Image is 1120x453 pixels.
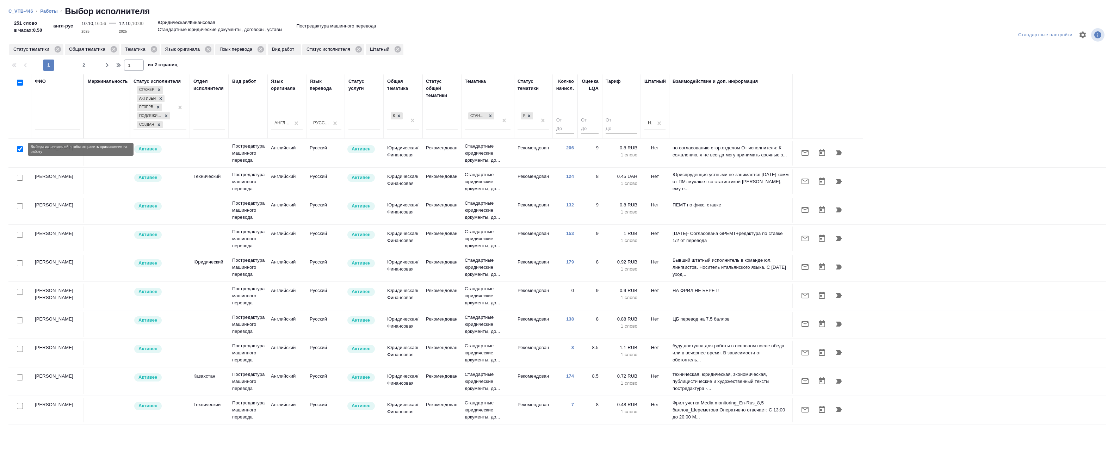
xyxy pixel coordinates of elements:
[641,369,669,394] td: Нет
[384,341,422,365] td: Юридическая/Финансовая
[514,369,553,394] td: Рекомендован
[465,314,511,335] p: Стандартные юридические документы, до...
[384,255,422,280] td: Юридическая/Финансовая
[138,345,157,352] p: Активен
[17,203,23,209] input: Выбери исполнителей, чтобы отправить приглашение на работу
[813,259,830,275] button: Открыть календарь загрузки
[352,288,371,295] p: Активен
[14,20,42,27] p: 251 слово
[468,112,487,120] div: Стандартные юридические документы, договоры, уставы
[137,86,155,94] div: Стажер
[109,17,116,35] div: —
[352,145,371,153] p: Активен
[40,8,58,14] a: Работы
[352,345,371,352] p: Активен
[138,288,157,295] p: Активен
[606,294,637,301] p: 1 слово
[65,6,150,17] h2: Выбор исполнителя
[606,144,637,151] p: 0.8 RUB
[232,228,264,249] p: Постредактура машинного перевода
[830,401,847,418] button: Продолжить
[306,284,345,308] td: Русский
[8,6,1112,17] nav: breadcrumb
[465,257,511,278] p: Стандартные юридические документы, до...
[125,46,148,53] p: Тематика
[134,144,186,154] div: Рядовой исполнитель: назначай с учетом рейтинга
[606,125,637,134] input: До
[31,169,84,194] td: [PERSON_NAME]
[17,289,23,295] input: Выбери исполнителей, чтобы отправить приглашение на работу
[641,141,669,166] td: Нет
[673,287,789,294] p: НА ФРИЛ НЕ БЕРЕТ!
[81,21,94,26] p: 10.10,
[553,284,577,308] td: 0
[606,351,637,358] p: 1 слово
[606,401,637,408] p: 0.48 RUB
[581,116,599,125] input: От
[465,228,511,249] p: Стандартные юридические документы, до...
[134,344,186,354] div: Рядовой исполнитель: назначай с учетом рейтинга
[384,398,422,422] td: Юридическая/Финансовая
[571,345,574,350] a: 8
[137,112,162,120] div: Подлежит внедрению
[673,316,789,323] p: ЦБ перевод на 7.5 баллов
[566,145,574,150] a: 206
[606,209,637,216] p: 1 слово
[136,103,163,112] div: Стажер, Активен, Резерв, Подлежит внедрению, Создан
[521,112,525,120] div: Рекомендован
[673,171,789,192] p: Юриспруденция устными не занимается [DATE] комм от ПМ: мухлюет со статистикой [PERSON_NAME], ему ...
[232,342,264,364] p: Постредактура машинного перевода
[31,369,84,394] td: [PERSON_NAME]
[306,227,345,251] td: Русский
[232,285,264,306] p: Постредактура машинного перевода
[606,287,637,294] p: 0.9 RUB
[136,120,163,129] div: Стажер, Активен, Резерв, Подлежит внедрению, Создан
[267,141,306,166] td: Английский
[306,169,345,194] td: Русский
[35,78,46,85] div: ФИО
[384,284,422,308] td: Юридическая/Финансовая
[232,143,264,164] p: Постредактура машинного перевода
[352,260,371,267] p: Активен
[31,198,84,223] td: [PERSON_NAME]
[390,112,403,120] div: Юридическая/Финансовая
[306,198,345,223] td: Русский
[606,266,637,273] p: 1 слово
[577,255,602,280] td: 8
[566,202,574,207] a: 132
[136,94,165,103] div: Стажер, Активен, Резерв, Подлежит внедрению, Создан
[514,141,553,166] td: Рекомендован
[797,173,813,190] button: Отправить предложение о работе
[813,230,830,247] button: Открыть календарь загрузки
[134,287,186,297] div: Рядовой исполнитель: назначай с учетом рейтинга
[422,227,461,251] td: Рекомендован
[830,287,847,304] button: Продолжить
[830,373,847,390] button: Продолжить
[813,201,830,218] button: Открыть календарь загрузки
[673,230,789,244] p: [DATE]- Согласована GPEMT+редактура по ставке 1/2 от перевода
[673,144,789,159] p: по согласованию с юр.отделом От исполнителя: К сожалению, я не всегда могу принимать срочные з...
[577,369,602,394] td: 8.5
[232,200,264,221] p: Постредактура машинного перевода
[232,257,264,278] p: Постредактура машинного перевода
[813,173,830,190] button: Открыть календарь загрузки
[232,78,256,85] div: Вид работ
[138,374,157,381] p: Активен
[219,46,255,53] p: Язык перевода
[673,78,758,85] div: Взаимодействие и доп. информация
[813,287,830,304] button: Открыть календарь загрузки
[514,169,553,194] td: Рекомендован
[132,21,143,26] p: 10:00
[606,344,637,351] p: 1.1 RUB
[813,373,830,390] button: Открыть календарь загрузки
[465,342,511,364] p: Стандартные юридические документы, до...
[465,171,511,192] p: Стандартные юридические документы, до...
[352,317,371,324] p: Активен
[606,151,637,159] p: 1 слово
[148,61,178,71] span: из 2 страниц
[31,341,84,365] td: [PERSON_NAME]
[606,373,637,380] p: 0.72 RUB
[581,78,599,92] div: Оценка LQA
[606,237,637,244] p: 1 слово
[215,44,266,55] div: Язык перевода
